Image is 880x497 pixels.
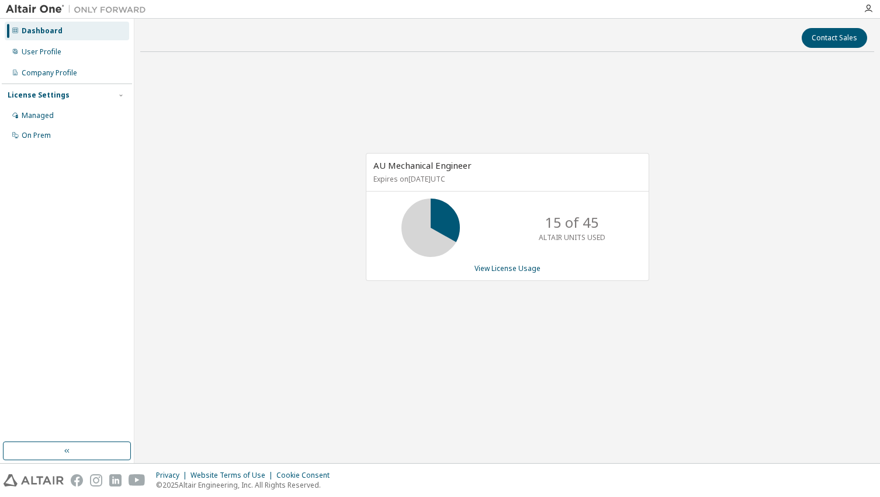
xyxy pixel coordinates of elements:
[276,471,337,480] div: Cookie Consent
[8,91,70,100] div: License Settings
[22,26,63,36] div: Dashboard
[545,213,599,232] p: 15 of 45
[22,131,51,140] div: On Prem
[6,4,152,15] img: Altair One
[373,174,639,184] p: Expires on [DATE] UTC
[129,474,145,486] img: youtube.svg
[190,471,276,480] div: Website Terms of Use
[156,471,190,480] div: Privacy
[71,474,83,486] img: facebook.svg
[802,28,867,48] button: Contact Sales
[90,474,102,486] img: instagram.svg
[109,474,122,486] img: linkedin.svg
[474,263,541,273] a: View License Usage
[22,47,61,57] div: User Profile
[373,159,472,171] span: AU Mechanical Engineer
[4,474,64,486] img: altair_logo.svg
[22,111,54,120] div: Managed
[539,232,605,242] p: ALTAIR UNITS USED
[156,480,337,490] p: © 2025 Altair Engineering, Inc. All Rights Reserved.
[22,68,77,78] div: Company Profile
